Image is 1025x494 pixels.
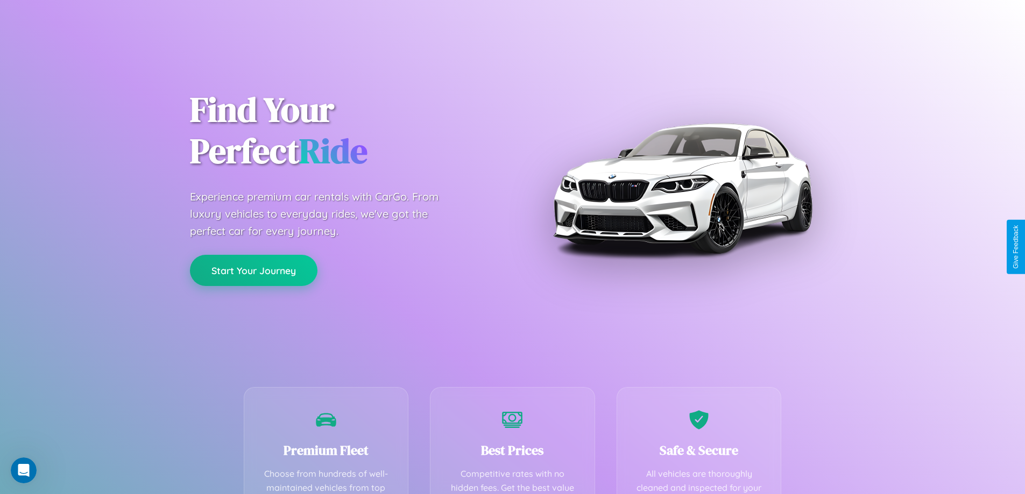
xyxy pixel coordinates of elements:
p: Experience premium car rentals with CarGo. From luxury vehicles to everyday rides, we've got the ... [190,188,459,240]
button: Start Your Journey [190,255,317,286]
h3: Premium Fleet [260,441,392,459]
img: Premium BMW car rental vehicle [548,54,817,323]
iframe: Intercom live chat [11,457,37,483]
span: Ride [299,127,367,174]
h3: Safe & Secure [633,441,765,459]
div: Give Feedback [1012,225,1020,269]
h3: Best Prices [447,441,578,459]
h1: Find Your Perfect [190,89,497,172]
